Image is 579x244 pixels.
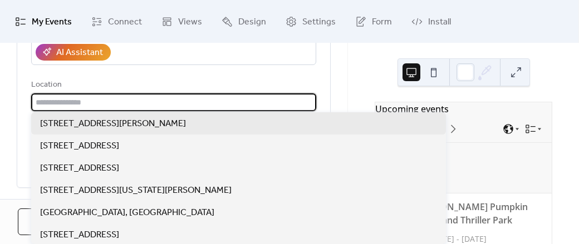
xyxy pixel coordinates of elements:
span: Views [178,13,202,31]
a: [PERSON_NAME] Pumpkin Patch and Thriller Park [416,201,528,226]
span: My Events [32,13,72,31]
span: Form [372,13,392,31]
span: [STREET_ADDRESS][PERSON_NAME] [40,117,186,131]
div: AI Assistant [56,46,103,59]
span: [GEOGRAPHIC_DATA], [GEOGRAPHIC_DATA] [40,206,214,220]
button: Cancel [18,208,91,235]
span: [STREET_ADDRESS][US_STATE][PERSON_NAME] [40,184,232,197]
span: [STREET_ADDRESS] [40,228,119,242]
a: My Events [7,4,80,38]
a: Views [153,4,210,38]
button: AI Assistant [36,44,111,61]
span: [STREET_ADDRESS] [40,140,119,153]
a: Connect [83,4,150,38]
span: Connect [108,13,142,31]
span: Settings [302,13,336,31]
span: Design [238,13,266,31]
a: Install [403,4,459,38]
span: [STREET_ADDRESS] [40,162,119,175]
a: Form [347,4,400,38]
a: Design [213,4,274,38]
span: Install [428,13,451,31]
div: Upcoming events [375,102,552,116]
a: Settings [277,4,344,38]
div: Location [31,78,314,92]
